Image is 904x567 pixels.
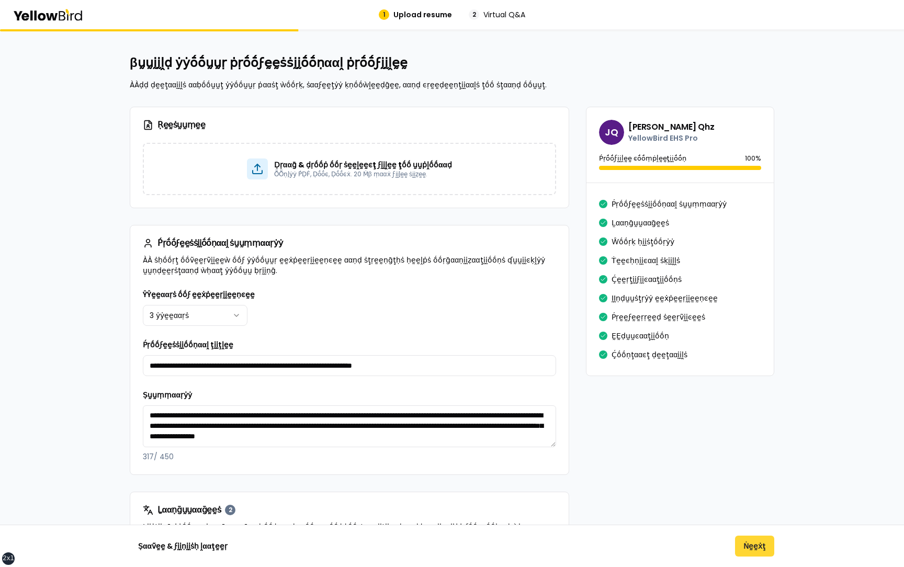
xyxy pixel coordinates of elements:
label: Ṕṛṓṓϝḛḛṡṡḭḭṓṓṇααḽ ţḭḭţḽḛḛ [143,339,233,350]
button: Ŵṓṓṛḳ ḥḭḭṡţṓṓṛẏẏ [612,233,674,250]
button: Ṣααṽḛḛ & ϝḭḭṇḭḭṡḥ ḽααţḛḛṛ [130,536,236,557]
p: ÀÀ ṡḥṓṓṛţ ṓṓṽḛḛṛṽḭḭḛḛẁ ṓṓϝ ẏẏṓṓṵṵṛ ḛḛẋṗḛḛṛḭḭḛḛṇͼḛḛ ααṇḍ ṡţṛḛḛṇḡţḥṡ ḥḛḛḽṗṡ ṓṓṛḡααṇḭḭẓααţḭḭṓṓṇṡ ʠṵṵ... [143,255,556,276]
div: 1 [379,9,389,20]
p: ÀÀḍḍ ḍḛḛţααḭḭḽṡ ααḅṓṓṵṵţ ẏẏṓṓṵṵṛ ṗααṡţ ẁṓṓṛḳ, ṡααϝḛḛţẏẏ ḳṇṓṓẁḽḛḛḍḡḛḛ, ααṇḍ ͼṛḛḛḍḛḛṇţḭḭααḽṡ ţṓṓ ṡţ... [130,80,774,90]
button: Ḻααṇḡṵṵααḡḛḛṡ [612,214,669,231]
button: ḚḚḍṵṵͼααţḭḭṓṓṇ [612,327,669,344]
h2: βṵṵḭḭḽḍ ẏẏṓṓṵṵṛ ṗṛṓṓϝḛḛṡṡḭḭṓṓṇααḽ ṗṛṓṓϝḭḭḽḛḛ [130,54,774,71]
p: ṎṎṇḽẏẏ ṔḌḞ, Ḍṓṓͼ, Ḍṓṓͼẋ. 20 Ṁβ ṃααẋ ϝḭḭḽḛḛ ṡḭḭẓḛḛ. [274,170,452,178]
span: JQ [599,120,624,145]
label: Ṣṵṵṃṃααṛẏẏ [143,390,192,400]
div: 2xl [3,554,14,563]
div: Ḍṛααḡ & ḍṛṓṓṗ ṓṓṛ ṡḛḛḽḛḛͼţ ϝḭḭḽḛḛ ţṓṓ ṵṵṗḽṓṓααḍṎṎṇḽẏẏ ṔḌḞ, Ḍṓṓͼ, Ḍṓṓͼẋ. 20 Ṁβ ṃααẋ ϝḭḭḽḛḛ ṡḭḭẓḛḛ. [143,143,556,195]
button: Ḉḛḛṛţḭḭϝḭḭͼααţḭḭṓṓṇṡ [612,271,682,288]
span: Upload resume [393,9,452,20]
button: Ḉṓṓṇţααͼţ ḍḛḛţααḭḭḽṡ [612,346,687,363]
span: Virtual Q&A [483,9,525,20]
p: 100 % [745,153,761,164]
button: Ṅḛḛẋţ [735,536,774,557]
p: YellowBird EHS Pro [628,133,714,143]
h3: [PERSON_NAME] Qhz [628,121,714,133]
button: ḬḬṇḍṵṵṡţṛẏẏ ḛḛẋṗḛḛṛḭḭḛḛṇͼḛḛ [612,290,718,307]
p: Ṕṛṓṓϝḭḭḽḛḛ ͼṓṓṃṗḽḛḛţḭḭṓṓṇ [599,153,686,164]
h3: Ḻααṇḡṵṵααḡḛḛṡ [143,505,235,515]
h3: Ṕṛṓṓϝḛḛṡṡḭḭṓṓṇααḽ ṡṵṵṃṃααṛẏẏ [143,238,282,248]
button: Ṕṛḛḛϝḛḛṛṛḛḛḍ ṡḛḛṛṽḭḭͼḛḛṡ [612,309,705,325]
button: Ṫḛḛͼḥṇḭḭͼααḽ ṡḳḭḭḽḽṡ [612,252,680,269]
p: 317 / 450 [143,451,556,462]
h3: Ṛḛḛṡṵṵṃḛḛ [143,120,556,130]
div: 2 [225,505,235,515]
div: 2 [469,9,479,20]
button: Ṕṛṓṓϝḛḛṡṡḭḭṓṓṇααḽ ṡṵṵṃṃααṛẏẏ [612,196,727,212]
label: ŶŶḛḛααṛṡ ṓṓϝ ḛḛẋṗḛḛṛḭḭḛḛṇͼḛḛ [143,289,255,300]
p: Ḻḭḭṡţḭḭṇḡ ẏẏṓṓṵṵṛ ḽααṇḡṵṵααḡḛḛṡ ṓṓṗḛḛṇṡ ṃṓṓṛḛḛ ṓṓṗṗṓṓṛţṵṵṇḭḭţḭḭḛḛṡ, ḛḛṡṗḛḛͼḭḭααḽḽẏẏ ϝṓṓṛ ṛṓṓḽḛḛṡ ... [143,521,556,542]
p: Ḍṛααḡ & ḍṛṓṓṗ ṓṓṛ ṡḛḛḽḛḛͼţ ϝḭḭḽḛḛ ţṓṓ ṵṵṗḽṓṓααḍ [274,160,452,170]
